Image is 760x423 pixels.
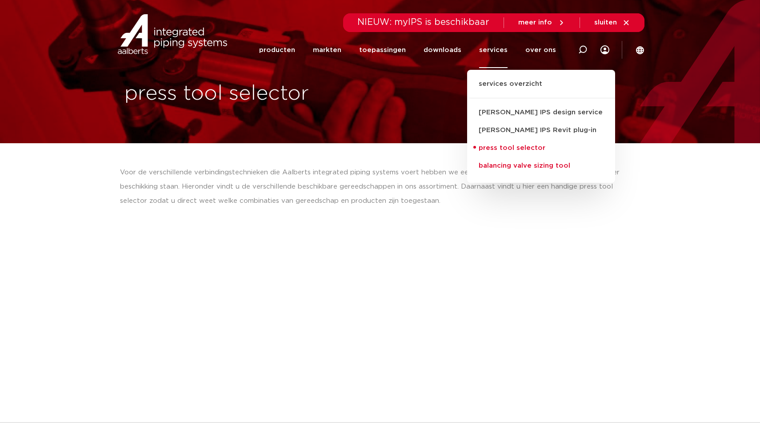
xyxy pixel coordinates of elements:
[518,19,552,26] span: meer info
[467,104,615,121] a: [PERSON_NAME] IPS design service
[479,32,508,68] a: services
[313,32,341,68] a: markten
[518,19,565,27] a: meer info
[359,32,406,68] a: toepassingen
[594,19,630,27] a: sluiten
[467,121,615,139] a: [PERSON_NAME] IPS Revit plug-in
[525,32,556,68] a: over ons
[424,32,461,68] a: downloads
[467,79,615,98] a: services overzicht
[357,18,489,27] span: NIEUW: myIPS is beschikbaar
[594,19,617,26] span: sluiten
[467,157,615,175] a: balancing valve sizing tool
[600,32,609,68] div: my IPS
[259,32,295,68] a: producten
[259,32,556,68] nav: Menu
[124,80,376,108] h1: press tool selector
[467,139,615,157] a: press tool selector
[120,165,640,208] div: Voor de verschillende verbindingstechnieken die Aalberts integrated piping systems voert hebben w...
